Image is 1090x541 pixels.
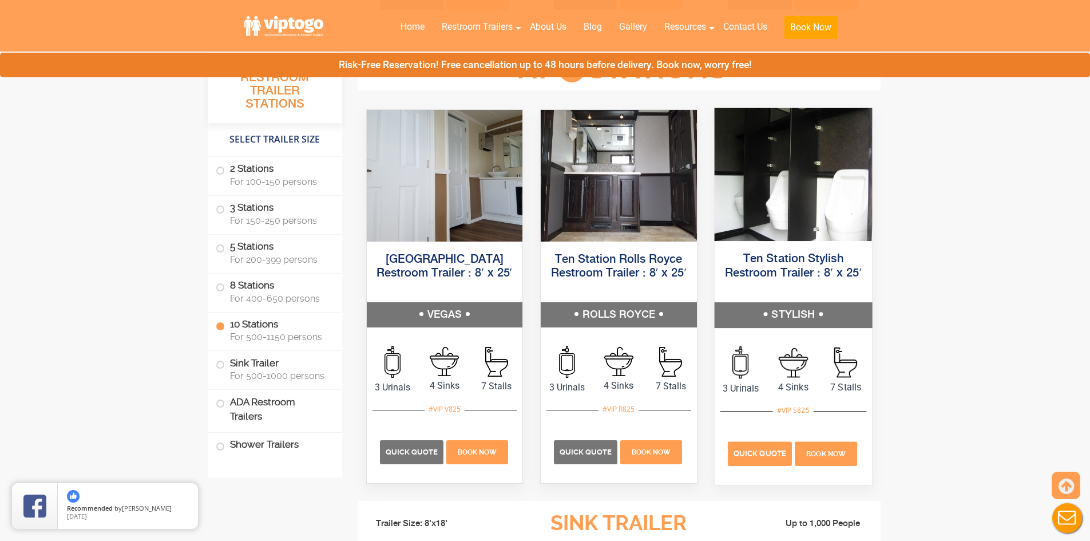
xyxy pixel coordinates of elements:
[216,390,334,429] label: ADA Restroom Trailers
[593,379,645,393] span: 4 Sinks
[611,14,656,40] a: Gallery
[230,176,328,187] span: For 100-150 persons
[367,381,419,394] span: 3 Urinals
[216,196,334,231] label: 3 Stations
[715,14,776,40] a: Contact Us
[728,447,794,458] a: Quick Quote
[230,215,328,226] span: For 150-250 persons
[367,302,523,327] h5: VEGAS
[559,346,575,378] img: an icon of urinal
[230,331,328,342] span: For 500-1150 persons
[619,446,684,457] a: Book Now
[604,347,633,376] img: an icon of sink
[376,254,512,279] a: [GEOGRAPHIC_DATA] Restroom Trailer : 8′ x 25′
[230,370,328,381] span: For 500-1000 persons
[67,505,189,513] span: by
[430,347,459,376] img: an icon of sink
[216,351,334,386] label: Sink Trailer
[541,302,697,327] h5: ROLLS ROYCE
[744,517,873,531] li: Up to 1,000 People
[385,346,401,378] img: an icon of urinal
[425,402,465,417] div: #VIP V825
[230,293,328,304] span: For 400-650 persons
[418,379,470,393] span: 4 Sinks
[632,448,671,456] span: Book Now
[776,14,846,46] a: Book Now
[575,14,611,40] a: Blog
[208,54,342,123] h3: All Portable Restroom Trailer Stations
[470,380,522,393] span: 7 Stalls
[806,449,846,457] span: Book Now
[554,446,619,457] a: Quick Quote
[493,53,744,85] h3: VIP Stations
[734,449,786,457] span: Quick Quote
[216,274,334,309] label: 8 Stations
[230,254,328,265] span: For 200-399 persons
[551,254,687,279] a: Ten Station Rolls Royce Restroom Trailer : 8′ x 25′
[645,380,697,393] span: 7 Stalls
[784,16,837,39] button: Book Now
[67,512,87,520] span: [DATE]
[392,14,433,40] a: Home
[714,302,871,327] h5: STYLISH
[485,347,508,377] img: an icon of stall
[725,253,862,279] a: Ten Station Stylish Restroom Trailer : 8′ x 25′
[732,346,748,378] img: an icon of urinal
[714,108,871,240] img: A front view of trailer booth with ten restrooms, and two doors with male and female sign on them
[541,110,697,242] img: A front view of trailer booth with ten restrooms, and two doors with male and female sign on them
[366,507,494,541] li: Trailer Size: 8'x18'
[656,14,715,40] a: Resources
[541,381,593,394] span: 3 Urinals
[216,157,334,192] label: 2 Stations
[216,433,334,457] label: Shower Trailers
[380,446,445,457] a: Quick Quote
[433,14,521,40] a: Restroom Trailers
[122,504,172,512] span: [PERSON_NAME]
[793,447,858,458] a: Book Now
[560,448,612,456] span: Quick Quote
[493,512,744,535] h3: Sink Trailer
[714,381,767,395] span: 3 Urinals
[521,14,575,40] a: About Us
[834,347,857,377] img: an icon of stall
[1044,495,1090,541] button: Live Chat
[23,495,46,518] img: Review Rating
[819,380,872,394] span: 7 Stalls
[208,129,342,151] h4: Select Trailer Size
[458,448,497,456] span: Book Now
[216,313,334,348] label: 10 Stations
[445,446,509,457] a: Book Now
[778,347,808,377] img: an icon of sink
[67,504,113,512] span: Recommended
[216,235,334,270] label: 5 Stations
[386,448,438,456] span: Quick Quote
[67,490,80,503] img: thumbs up icon
[773,402,814,417] div: #VIP S825
[659,347,682,377] img: an icon of stall
[367,110,523,242] img: A front view of trailer booth with ten restrooms, and two doors with male and female sign on them
[767,380,819,394] span: 4 Sinks
[598,402,639,417] div: #VIP R825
